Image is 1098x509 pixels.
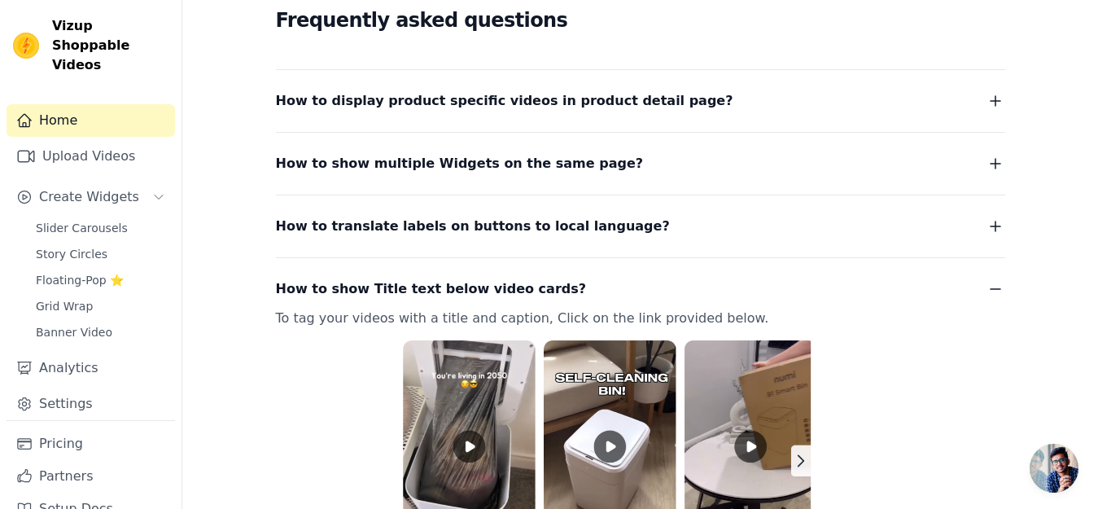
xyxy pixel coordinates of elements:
span: Vizup Shoppable Videos [52,16,168,75]
h2: Frequently asked questions [276,4,1005,37]
button: How to display product specific videos in product detail page? [276,90,1005,112]
span: How to show multiple Widgets on the same page? [276,152,644,175]
button: How to show multiple Widgets on the same page? [276,152,1005,175]
a: Floating-Pop ⭐ [26,269,175,292]
a: Banner Video [26,321,175,344]
span: Banner Video [36,324,112,340]
span: Grid Wrap [36,298,93,314]
span: Floating-Pop ⭐ [36,272,124,288]
img: Vizup [13,33,39,59]
span: Story Circles [36,246,107,262]
a: Grid Wrap [26,295,175,318]
a: Open chat [1030,444,1078,493]
a: Pricing [7,428,175,460]
a: Analytics [7,352,175,384]
span: How to translate labels on buttons to local language? [276,215,670,238]
a: Settings [7,388,175,420]
span: How to show Title text below video cards? [276,278,587,301]
span: Slider Carousels [36,220,128,236]
button: How to translate labels on buttons to local language? [276,215,1005,238]
a: Home [7,104,175,137]
a: Partners [7,460,175,493]
span: How to display product specific videos in product detail page? [276,90,733,112]
a: Upload Videos [7,140,175,173]
span: Create Widgets [39,187,139,207]
a: Story Circles [26,243,175,265]
button: Create Widgets [7,181,175,213]
button: How to show Title text below video cards? [276,278,1005,301]
a: Slider Carousels [26,217,175,239]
